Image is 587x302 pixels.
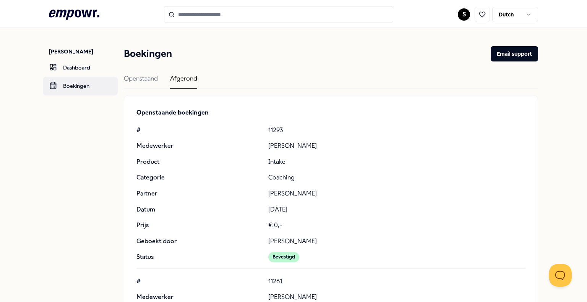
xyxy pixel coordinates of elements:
a: Dashboard [43,58,118,77]
h1: Boekingen [124,46,172,61]
p: Medewerker [136,141,262,151]
div: Openstaand [124,74,158,89]
p: Intake [268,157,525,167]
input: Search for products, categories or subcategories [164,6,393,23]
div: Bevestigd [268,252,299,262]
p: 11293 [268,125,525,135]
p: [PERSON_NAME] [268,236,525,246]
button: Email support [491,46,538,61]
p: [DATE] [268,205,525,215]
p: [PERSON_NAME] [268,292,525,302]
p: [PERSON_NAME] [268,141,525,151]
p: Status [136,252,262,262]
p: Product [136,157,262,167]
p: Categorie [136,173,262,182]
p: # [136,125,262,135]
p: # [136,276,262,286]
p: Geboekt door [136,236,262,246]
p: Partner [136,189,262,199]
p: [PERSON_NAME] [49,48,118,55]
button: S [458,8,470,21]
p: Datum [136,205,262,215]
iframe: Help Scout Beacon - Open [549,264,572,287]
p: 11261 [268,276,525,286]
p: Prijs [136,220,262,230]
div: Afgerond [170,74,197,89]
p: [PERSON_NAME] [268,189,525,199]
p: Medewerker [136,292,262,302]
a: Boekingen [43,77,118,95]
p: € 0,- [268,220,525,230]
p: Openstaande boekingen [136,108,525,118]
p: Coaching [268,173,525,182]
